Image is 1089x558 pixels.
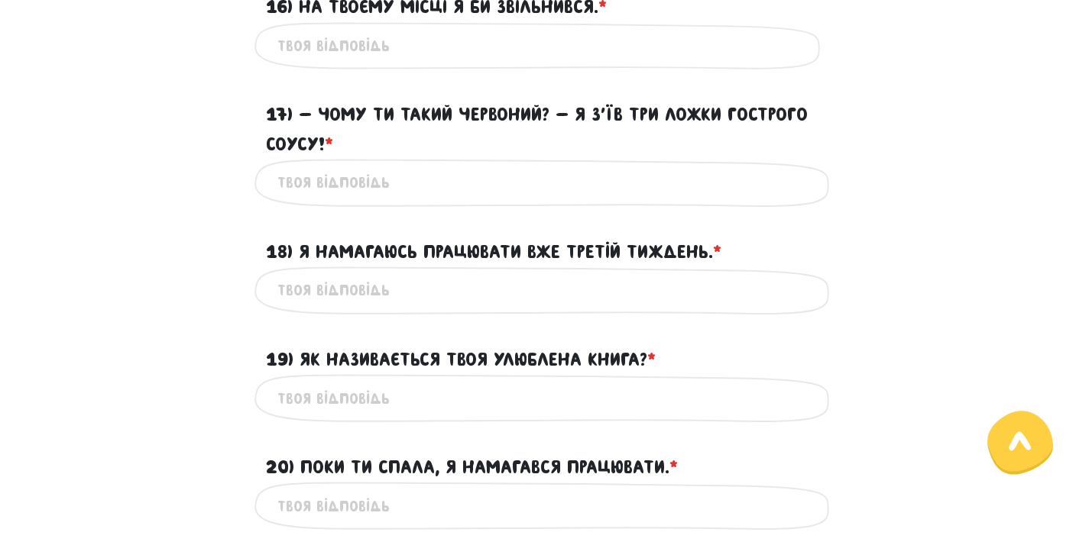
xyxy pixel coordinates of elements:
input: Твоя відповідь [277,489,812,523]
input: Твоя відповідь [277,381,812,415]
label: 18) Я намагаюсь працювати вже третій тиждень. [266,237,721,266]
input: Твоя відповідь [277,166,812,200]
input: Твоя відповідь [277,29,812,63]
label: 17) - Чому ти такий червоний? - Я з’їв три ложки гострого соусу! [266,100,824,159]
label: 20) Поки ти спала, я намагався працювати. [266,453,678,482]
label: 19) Як називається твоя улюблена книга? [266,345,656,374]
input: Твоя відповідь [277,273,812,308]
